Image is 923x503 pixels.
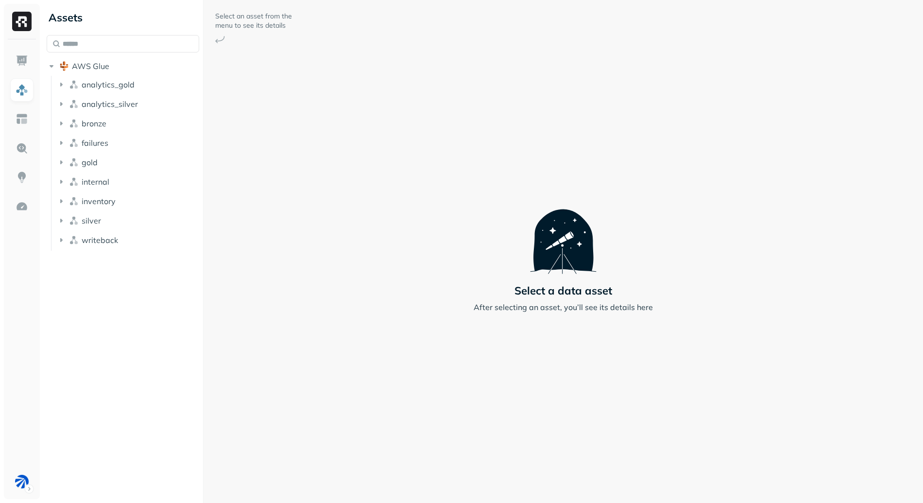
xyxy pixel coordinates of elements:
p: After selecting an asset, you’ll see its details here [474,301,653,313]
img: namespace [69,196,79,206]
img: Ryft [12,12,32,31]
img: Arrow [215,36,225,43]
img: namespace [69,80,79,89]
span: writeback [82,235,118,245]
span: analytics_silver [82,99,138,109]
img: Assets [16,84,28,96]
span: inventory [82,196,116,206]
button: failures [56,135,200,151]
button: internal [56,174,200,190]
div: Assets [47,10,199,25]
img: namespace [69,157,79,167]
span: AWS Glue [72,61,109,71]
img: Telescope [530,190,597,274]
button: AWS Glue [47,58,199,74]
img: namespace [69,99,79,109]
img: Asset Explorer [16,113,28,125]
img: BAM [15,475,29,488]
img: namespace [69,138,79,148]
button: silver [56,213,200,228]
img: Optimization [16,200,28,213]
img: root [59,61,69,71]
span: bronze [82,119,106,128]
button: writeback [56,232,200,248]
img: namespace [69,119,79,128]
span: silver [82,216,101,225]
button: gold [56,155,200,170]
img: namespace [69,216,79,225]
p: Select a data asset [514,284,612,297]
button: inventory [56,193,200,209]
span: failures [82,138,108,148]
span: analytics_gold [82,80,135,89]
img: Insights [16,171,28,184]
button: bronze [56,116,200,131]
button: analytics_gold [56,77,200,92]
button: analytics_silver [56,96,200,112]
span: gold [82,157,98,167]
span: internal [82,177,109,187]
img: Dashboard [16,54,28,67]
img: namespace [69,235,79,245]
p: Select an asset from the menu to see its details [215,12,293,30]
img: namespace [69,177,79,187]
img: Query Explorer [16,142,28,155]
